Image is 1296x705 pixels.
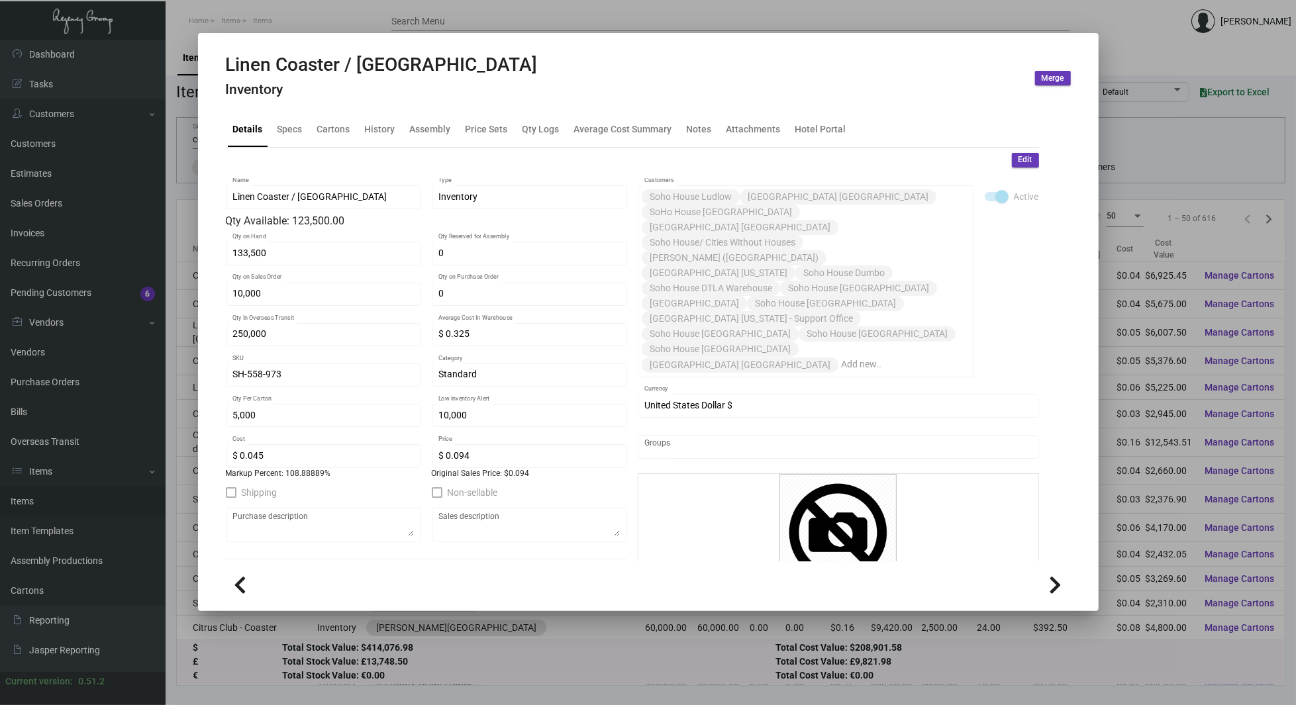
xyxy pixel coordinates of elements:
div: Qty Available: 123,500.00 [226,213,627,229]
button: Merge [1035,71,1071,85]
mat-chip: [GEOGRAPHIC_DATA] [GEOGRAPHIC_DATA] [642,220,838,235]
mat-chip: Soho House [GEOGRAPHIC_DATA] [642,342,799,357]
input: Add new.. [841,359,967,370]
mat-chip: [PERSON_NAME] ([GEOGRAPHIC_DATA]) [642,250,826,265]
button: Edit [1012,153,1039,167]
span: Active [1014,189,1039,205]
div: 0.51.2 [78,675,105,688]
div: Hotel Portal [795,122,846,136]
span: Shipping [242,485,277,500]
mat-chip: [GEOGRAPHIC_DATA] [GEOGRAPHIC_DATA] [642,357,838,373]
input: Add new.. [644,442,1032,452]
mat-chip: Soho House [GEOGRAPHIC_DATA] [747,296,904,311]
div: Average Cost Summary [574,122,672,136]
mat-chip: Soho House Dumbo [795,265,893,281]
div: Attachments [726,122,781,136]
mat-chip: Soho House/ Cities Without Houses [642,235,803,250]
div: History [365,122,395,136]
div: Specs [277,122,303,136]
div: Current version: [5,675,73,688]
div: Cartons [317,122,350,136]
span: Merge [1042,73,1064,84]
div: Qty Logs [523,122,560,136]
div: Price Sets [466,122,508,136]
h2: Linen Coaster / [GEOGRAPHIC_DATA] [226,54,538,76]
mat-chip: [GEOGRAPHIC_DATA] [US_STATE] [642,265,795,281]
mat-chip: Soho House DTLA Warehouse [642,281,780,296]
mat-chip: [GEOGRAPHIC_DATA] [642,296,747,311]
mat-chip: SoHo House [GEOGRAPHIC_DATA] [642,205,800,220]
div: Assembly [410,122,451,136]
mat-chip: Soho House [GEOGRAPHIC_DATA] [642,326,799,342]
mat-chip: [GEOGRAPHIC_DATA] [GEOGRAPHIC_DATA] [740,189,936,205]
mat-chip: Soho House Ludlow [642,189,740,205]
h4: Inventory [226,81,538,98]
div: Notes [687,122,712,136]
span: Edit [1019,154,1032,165]
mat-chip: Soho House [GEOGRAPHIC_DATA] [799,326,956,342]
mat-chip: Soho House [GEOGRAPHIC_DATA] [780,281,937,296]
mat-chip: [GEOGRAPHIC_DATA] [US_STATE] - Support Office [642,311,861,326]
div: Details [233,122,263,136]
span: Non-sellable [448,485,498,500]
